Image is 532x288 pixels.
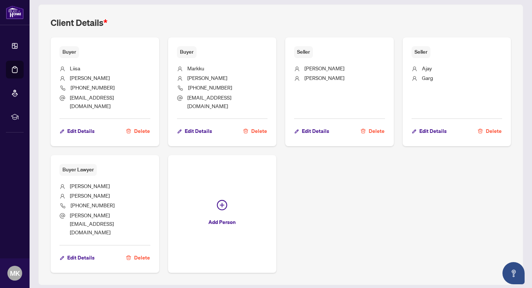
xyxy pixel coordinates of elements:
span: Buyer Lawyer [59,164,97,175]
button: Edit Details [294,125,330,137]
button: Delete [477,125,502,137]
span: [PERSON_NAME] [187,74,227,81]
button: Edit Details [59,251,95,264]
span: Delete [134,252,150,264]
span: [EMAIL_ADDRESS][DOMAIN_NAME] [187,94,231,109]
img: logo [6,6,24,19]
span: Seller [294,46,313,58]
span: Edit Details [302,125,329,137]
span: Seller [412,46,430,58]
span: [PERSON_NAME] [70,192,110,199]
span: Garg [422,74,433,81]
span: Buyer [59,46,79,58]
span: [PERSON_NAME] [70,182,110,189]
span: [PERSON_NAME] [304,65,344,71]
button: Edit Details [412,125,447,137]
button: Open asap [502,262,525,284]
span: Delete [251,125,267,137]
button: Delete [126,251,150,264]
span: Liisa [70,65,80,71]
span: [EMAIL_ADDRESS][DOMAIN_NAME] [70,94,114,109]
span: [PERSON_NAME] [70,74,110,81]
span: Edit Details [185,125,212,137]
span: [PERSON_NAME] [304,74,344,81]
span: Delete [134,125,150,137]
button: Delete [126,125,150,137]
button: Edit Details [59,125,95,137]
button: Delete [360,125,385,137]
span: MK [10,268,20,278]
span: Ajay [422,65,432,71]
span: [PHONE_NUMBER] [71,84,115,91]
span: Edit Details [67,125,95,137]
h2: Client Details [51,17,108,29]
span: Edit Details [67,252,95,264]
button: Delete [243,125,267,137]
span: Delete [486,125,502,137]
span: Add Person [208,216,236,228]
span: [PHONE_NUMBER] [71,202,115,208]
span: Delete [369,125,385,137]
span: Markku [187,65,204,71]
span: Buyer [177,46,197,58]
span: Edit Details [419,125,447,137]
span: [PHONE_NUMBER] [188,84,232,91]
span: [PERSON_NAME][EMAIL_ADDRESS][DOMAIN_NAME] [70,212,114,236]
button: Edit Details [177,125,212,137]
span: plus-circle [217,200,227,210]
button: Add Person [168,155,277,273]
